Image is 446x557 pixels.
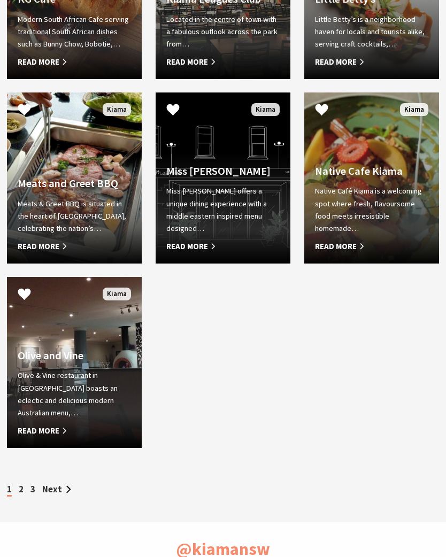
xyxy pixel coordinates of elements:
span: 1 [7,484,12,497]
a: Next [42,484,71,495]
span: Kiama [251,103,280,117]
span: Read More [315,56,428,68]
p: Native Café Kiama is a welcoming spot where fresh, flavoursome food meets irresistible homemade… [315,185,428,234]
a: Another Image Used Native Cafe Kiama Native Café Kiama is a welcoming spot where fresh, flavourso... [304,92,439,264]
p: Little Betty’s is a neighborhood haven for locals and tourists alike, serving craft cocktails,… [315,13,428,50]
h4: Meats and Greet BBQ [18,177,131,190]
button: Click to Favourite Miss Arda [156,92,190,129]
button: Click to Favourite Olive and Vine [7,277,42,314]
h4: Olive and Vine [18,349,131,362]
span: Read More [18,240,131,253]
a: Another Image Used Miss [PERSON_NAME] Miss [PERSON_NAME] offers a unique dining experience with a... [156,92,290,264]
span: Kiama [400,103,428,117]
span: Kiama [103,288,131,301]
span: Read More [18,56,131,68]
p: Modern South African Cafe serving traditional South African dishes such as Bunny Chow, Bobotie,… [18,13,131,50]
a: Olive and Vine Olive & Vine restaurant in [GEOGRAPHIC_DATA] boasts an eclectic and delicious mode... [7,277,142,448]
p: Located in the centre of town with a fabulous outlook across the park from… [166,13,280,50]
a: 2 [19,484,24,495]
h4: Native Cafe Kiama [315,165,428,178]
p: Miss [PERSON_NAME] offers a unique dining experience with a middle eastern inspired menu designed… [166,185,280,234]
span: Read More [166,56,280,68]
p: Olive & Vine restaurant in [GEOGRAPHIC_DATA] boasts an eclectic and delicious modern Australian m... [18,369,131,419]
span: Read More [166,240,280,253]
span: Read More [18,424,131,437]
span: Read More [315,240,428,253]
h4: Miss [PERSON_NAME] [166,165,280,178]
p: Meats & Greet BBQ is situated in the heart of [GEOGRAPHIC_DATA], celebrating the nation’s… [18,198,131,235]
a: 3 [30,484,35,495]
span: Kiama [103,103,131,117]
button: Click to Favourite Meats and Greet BBQ [7,92,42,129]
a: Another Image Used Meats and Greet BBQ Meats & Greet BBQ is situated in the heart of [GEOGRAPHIC_... [7,92,142,264]
button: Click to Favourite Native Cafe Kiama [304,92,339,129]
